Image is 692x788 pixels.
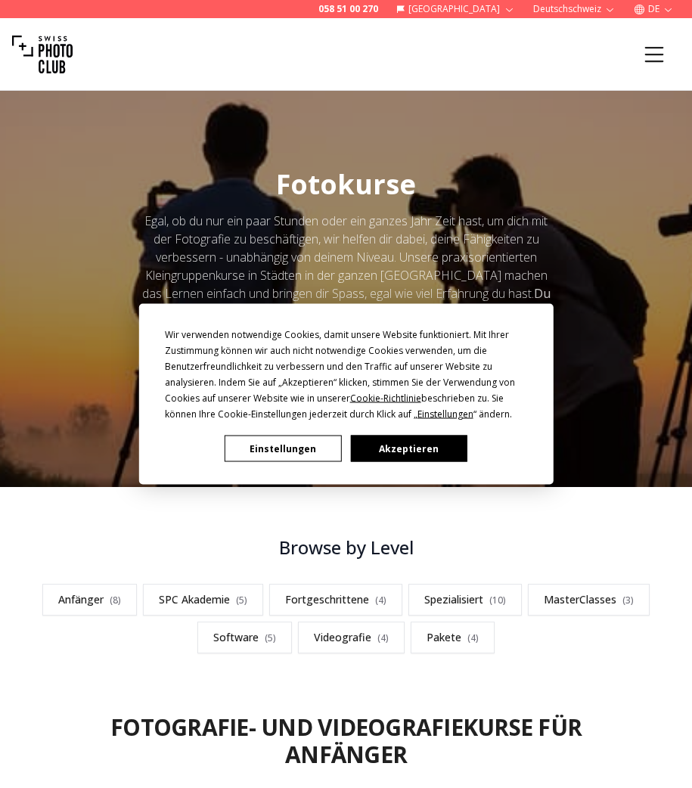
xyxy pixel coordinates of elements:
span: Einstellungen [417,408,473,420]
div: Wir verwenden notwendige Cookies, damit unsere Website funktioniert. Mit Ihrer Zustimmung können ... [165,327,528,422]
button: Akzeptieren [350,436,467,462]
span: Cookie-Richtlinie [350,392,421,405]
div: Cookie Consent Prompt [138,304,553,485]
button: Einstellungen [225,436,341,462]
